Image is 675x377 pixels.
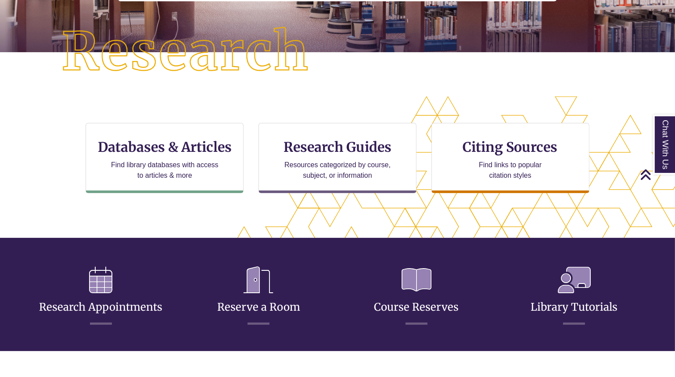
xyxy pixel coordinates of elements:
[431,123,589,193] a: Citing Sources Find links to popular citation styles
[467,160,553,181] p: Find links to popular citation styles
[217,279,300,314] a: Reserve a Room
[280,160,395,181] p: Resources categorized by course, subject, or information
[259,123,416,193] a: Research Guides Resources categorized by course, subject, or information
[374,279,459,314] a: Course Reserves
[39,279,162,314] a: Research Appointments
[457,139,564,155] h3: Citing Sources
[640,169,673,180] a: Back to Top
[266,139,409,155] h3: Research Guides
[531,279,618,314] a: Library Tutorials
[93,139,236,155] h3: Databases & Articles
[86,123,244,193] a: Databases & Articles Find library databases with access to articles & more
[108,160,222,181] p: Find library databases with access to articles & more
